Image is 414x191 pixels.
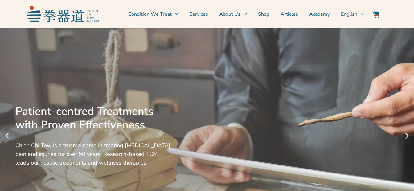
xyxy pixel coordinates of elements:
div: Next slide [403,132,411,140]
span: English [341,10,357,18]
a: About Us [219,6,247,22]
div: Patient-centred Treatments with Proven Effectiveness [15,105,173,132]
nav: Menu [102,6,364,22]
a: Services [189,6,208,22]
div: Previous slide [3,132,11,140]
a: Articles [281,6,298,22]
div: Chien Chi Tow is a trusted name in treating [MEDICAL_DATA] pain and injuries for over 50 years. R... [15,141,173,167]
a: Condition We Treat [128,6,178,22]
img: Website Icon-03 [372,11,379,18]
a: Shop [258,6,269,22]
a: Switch to English [341,6,364,22]
a: Academy [309,6,330,22]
